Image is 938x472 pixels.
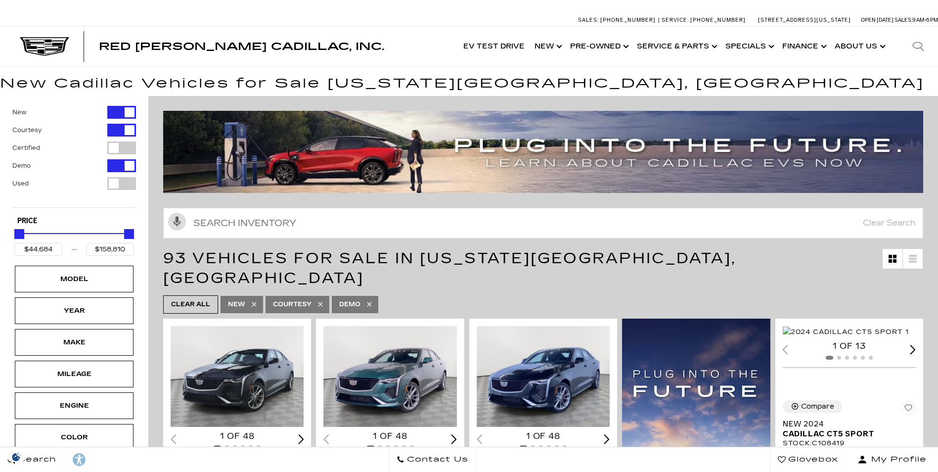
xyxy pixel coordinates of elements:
a: Pre-Owned [565,27,632,66]
button: Compare Vehicle [783,400,842,413]
span: 9 AM-6 PM [912,17,938,23]
img: 2025 Cadillac CT4 Sport 1 [323,326,458,427]
img: 2024 Cadillac CT5 Sport 1 [783,327,909,337]
span: Cadillac CT5 Sport [783,429,908,439]
button: Open user profile menu [846,447,938,472]
span: Sales: [578,17,599,23]
a: Contact Us [389,447,476,472]
img: ev-blog-post-banners4 [163,111,931,193]
button: Save Vehicle [901,400,916,419]
div: YearYear [15,297,134,324]
div: 1 of 13 [783,341,916,352]
a: EV Test Drive [458,27,530,66]
span: Courtesy [273,298,312,311]
svg: Click to toggle on voice search [168,213,186,231]
div: 1 / 2 [477,326,611,427]
input: Maximum [86,243,134,256]
div: 1 / 2 [323,326,458,427]
div: 1 of 48 [323,431,456,442]
img: 2024 Cadillac CT4 Sport 1 [477,326,611,427]
div: 1 / 2 [783,326,917,337]
input: Minimum [14,243,62,256]
div: Model [49,274,99,284]
img: Opt-Out Icon [5,452,28,462]
span: Open [DATE] [861,17,893,23]
div: Next slide [910,345,916,354]
div: EngineEngine [15,392,134,419]
span: New [228,298,245,311]
div: Next slide [604,434,610,444]
img: 2024 Cadillac CT4 Sport 1 [171,326,305,427]
div: Year [49,305,99,316]
span: [PHONE_NUMBER] [690,17,746,23]
div: 1 / 2 [171,326,305,427]
a: Specials [720,27,777,66]
section: Click to Open Cookie Consent Modal [5,452,28,462]
a: Red [PERSON_NAME] Cadillac, Inc. [99,42,384,51]
a: Sales: [PHONE_NUMBER] [578,17,658,23]
div: ColorColor [15,424,134,451]
span: My Profile [867,453,927,467]
label: Certified [12,143,40,153]
div: Engine [49,400,99,411]
div: 1 of 48 [477,431,610,442]
div: 1 of 48 [171,431,304,442]
div: Color [49,432,99,443]
div: Maximum Price [124,229,134,239]
div: MileageMileage [15,361,134,387]
span: [PHONE_NUMBER] [600,17,656,23]
span: Demo [339,298,360,311]
span: Glovebox [786,453,838,467]
div: MakeMake [15,329,134,356]
span: Red [PERSON_NAME] Cadillac, Inc. [99,41,384,52]
span: Sales: [894,17,912,23]
div: Filter by Vehicle Type [12,106,136,207]
span: 93 Vehicles for Sale in [US_STATE][GEOGRAPHIC_DATA], [GEOGRAPHIC_DATA] [163,249,736,287]
div: Minimum Price [14,229,24,239]
a: Finance [777,27,830,66]
input: Search Inventory [163,208,923,238]
a: New [530,27,565,66]
a: Service & Parts [632,27,720,66]
div: Stock : C108419 [783,439,916,448]
div: Compare [801,402,834,411]
a: About Us [830,27,889,66]
a: [STREET_ADDRESS][US_STATE] [758,17,851,23]
div: Next slide [298,434,304,444]
label: Courtesy [12,125,42,135]
label: Demo [12,161,31,171]
img: Cadillac Dark Logo with Cadillac White Text [20,37,69,56]
a: Service: [PHONE_NUMBER] [658,17,748,23]
div: Next slide [451,434,457,444]
label: New [12,107,27,117]
h5: Price [17,217,131,226]
div: Price [14,226,134,256]
span: New 2024 [783,419,908,429]
div: Make [49,337,99,348]
span: Search [15,453,56,467]
div: Mileage [49,369,99,379]
a: Glovebox [770,447,846,472]
span: Service: [662,17,689,23]
span: Contact Us [404,453,468,467]
label: Used [12,179,29,189]
a: New 2024Cadillac CT5 Sport [783,419,916,439]
span: Clear All [171,298,210,311]
div: ModelModel [15,266,134,292]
